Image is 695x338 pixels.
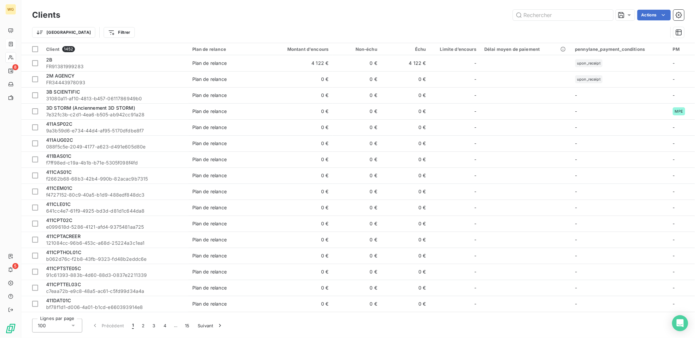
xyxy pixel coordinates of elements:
span: c7eaa72b-e9c8-48a5-ac61-c5fd99d34a4a [46,288,184,295]
span: 5 [12,263,18,269]
div: Open Intercom Messenger [672,315,688,331]
span: - [575,108,577,114]
td: 0 € [333,87,382,103]
td: 0 € [333,248,382,264]
span: - [474,268,476,275]
span: - [673,156,675,162]
span: - [673,285,675,291]
div: Délai moyen de paiement [484,46,567,52]
span: - [474,140,476,147]
span: Client [46,46,60,52]
button: Actions [637,10,671,20]
span: 91c61393-883b-4d60-88d3-0837e2211339 [46,272,184,278]
span: 3D STORM (Anciennement 3D STORM) [46,105,135,111]
span: - [673,173,675,178]
div: PM [673,46,691,52]
span: - [575,124,577,130]
button: 15 [181,319,194,333]
td: 0 € [333,296,382,312]
span: 411CPT02C [46,217,72,223]
div: Plan de relance [192,236,227,243]
span: upon_receipt [577,77,601,81]
span: - [673,189,675,194]
span: - [673,205,675,210]
td: 0 € [333,151,382,167]
span: 1 [132,322,134,329]
div: Plan de relance [192,252,227,259]
div: Plan de relance [192,108,227,115]
span: 411ASP02C [46,121,72,127]
span: 7e32fc3b-c2d1-4ea6-b505-ab942cc91a28 [46,111,184,118]
span: - [474,156,476,163]
td: 0 € [267,184,332,200]
span: b062d76c-f2b8-43fb-9323-fd48b2eddc6e [46,256,184,262]
div: Plan de relance [192,76,227,83]
span: 8 [12,64,18,70]
span: - [673,76,675,82]
div: Plan de relance [192,124,227,131]
td: 0 € [381,103,430,119]
td: 0 € [267,232,332,248]
button: Filtrer [104,27,134,38]
h3: Clients [32,9,60,21]
span: 088f5c5e-2049-4177-a623-d491e605d80e [46,143,184,150]
span: 411CPTTEL03C [46,281,81,287]
td: 0 € [381,296,430,312]
span: - [575,205,577,210]
span: - [575,156,577,162]
td: 0 € [267,87,332,103]
td: 0 € [381,264,430,280]
span: f4727152-80c9-40a5-b1d9-488edf848dc3 [46,192,184,198]
button: 4 [160,319,170,333]
span: - [474,124,476,131]
span: f7ff98ed-c19a-4b1b-b71e-5305f098f4fd [46,159,184,166]
div: Plan de relance [192,156,227,163]
td: 0 € [381,167,430,184]
span: e099618d-5286-4121-afd4-9375481aa725 [46,224,184,230]
td: 0 € [267,296,332,312]
span: 2M AGENCY [46,73,75,79]
td: 0 € [267,280,332,296]
td: 0 € [267,248,332,264]
td: 0 € [333,167,382,184]
span: 1452 [62,46,75,52]
img: Logo LeanPay [5,323,16,334]
button: [GEOGRAPHIC_DATA] [32,27,95,38]
div: Plan de relance [192,268,227,275]
span: 411AUG02C [46,137,73,143]
span: - [575,301,577,307]
td: 0 € [267,200,332,216]
span: MPE [675,109,683,113]
div: WG [5,4,16,15]
span: - [474,108,476,115]
span: - [474,188,476,195]
span: 3B SCIENTIFIC [46,89,80,95]
span: 411DAT01C [46,298,71,303]
span: - [673,301,675,307]
td: 4 122 € [267,55,332,71]
span: 2B [46,57,52,63]
td: 0 € [267,135,332,151]
span: f2662b68-68b3-42b4-990b-82acac9b7315 [46,176,184,182]
span: - [474,236,476,243]
button: 1 [128,319,138,333]
span: - [474,285,476,291]
button: Suivant [194,319,227,333]
span: - [673,269,675,274]
div: Échu [385,46,426,52]
td: 4 122 € [381,55,430,71]
span: - [474,301,476,307]
td: 0 € [381,135,430,151]
button: 2 [138,319,148,333]
div: Plan de relance [192,60,227,67]
span: 411CPTHOL01C [46,249,81,255]
td: 0 € [267,151,332,167]
div: Plan de relance [192,92,227,99]
td: 0 € [381,119,430,135]
td: 0 € [381,71,430,87]
td: 0 € [267,216,332,232]
td: 0 € [267,119,332,135]
td: 0 € [333,184,382,200]
td: 0 € [267,312,332,328]
span: - [474,220,476,227]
